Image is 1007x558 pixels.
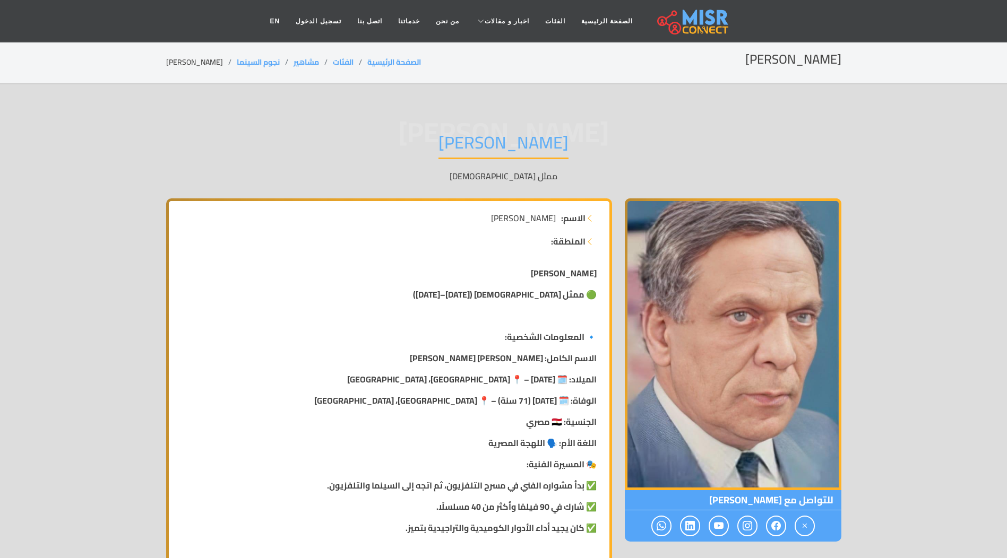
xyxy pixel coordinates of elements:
[657,8,728,34] img: main.misr_connect
[625,490,841,510] span: للتواصل مع [PERSON_NAME]
[262,11,288,31] a: EN
[436,499,597,515] strong: ✅ شارك في 90 فيلمًا وأكثر من 40 مسلسلًا.
[367,55,421,69] a: الصفحة الرئيسية
[406,520,597,536] strong: ✅ كان يجيد أداء الأدوار الكوميدية والتراجيدية بتميز.
[390,11,428,31] a: خدماتنا
[561,212,586,224] strong: الاسم:
[491,212,556,224] span: [PERSON_NAME]
[428,11,467,31] a: من نحن
[347,371,597,387] strong: الميلاد: 🗓️ [DATE] – 📍 [GEOGRAPHIC_DATA]، [GEOGRAPHIC_DATA]
[294,55,319,69] a: مشاهير
[410,350,597,366] strong: الاسم الكامل: [PERSON_NAME] [PERSON_NAME]
[413,286,597,302] strong: 🟢 ممثل [DEMOGRAPHIC_DATA] ([DATE]–[DATE])
[573,11,641,31] a: الصفحة الرئيسية
[551,235,586,248] strong: المنطقة:
[237,55,280,69] a: نجوم السينما
[488,435,597,451] strong: اللغة الأم: 🗣️ اللهجة المصرية
[467,11,537,31] a: اخبار و مقالات
[349,11,390,31] a: اتصل بنا
[745,52,841,67] h2: [PERSON_NAME]
[327,477,597,493] strong: ✅ بدأ مشواره الفني في مسرح التلفزيون، ثم اتجه إلى السينما والتلفزيون.
[527,456,597,472] strong: 🎭 المسيرة الفنية:
[526,414,597,430] strong: الجنسية: 🇪🇬 مصري
[531,265,597,281] strong: [PERSON_NAME]
[333,55,354,69] a: الفئات
[438,132,569,159] h1: [PERSON_NAME]
[166,57,237,68] li: [PERSON_NAME]
[505,329,597,345] strong: 🔹 المعلومات الشخصية:
[166,170,841,182] p: ممثل [DEMOGRAPHIC_DATA]
[625,198,841,490] img: حسين الشربيني
[288,11,349,31] a: تسجيل الدخول
[537,11,573,31] a: الفئات
[485,16,529,26] span: اخبار و مقالات
[314,393,597,408] strong: الوفاة: 🗓️ [DATE] (71 سنة) – 📍 [GEOGRAPHIC_DATA]، [GEOGRAPHIC_DATA]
